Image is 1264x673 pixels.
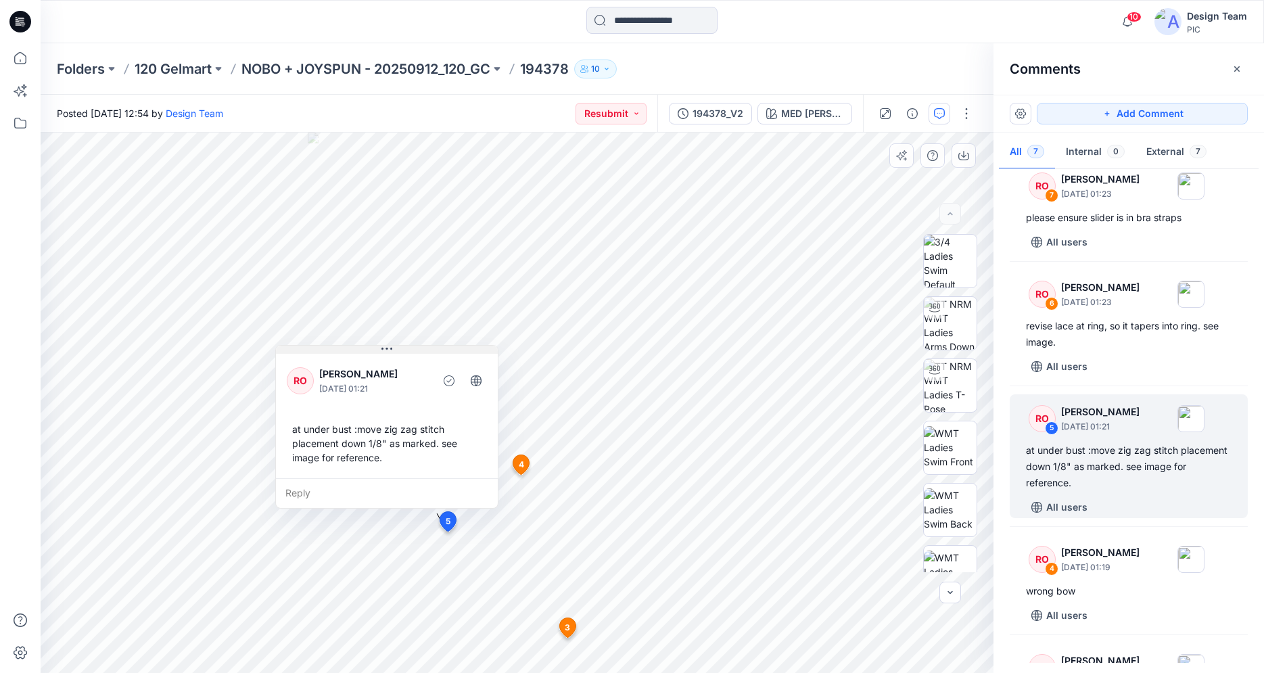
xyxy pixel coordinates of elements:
img: WMT Ladies Swim Back [924,488,977,531]
button: Details [902,103,923,124]
p: [PERSON_NAME] [319,366,429,382]
p: [DATE] 01:21 [319,382,429,396]
span: 0 [1107,145,1125,158]
span: Posted [DATE] 12:54 by [57,106,223,120]
button: Add Comment [1037,103,1248,124]
div: at under bust :move zig zag stitch placement down 1/8" as marked. see image for reference. [1026,442,1232,491]
span: 5 [446,515,450,528]
span: 3 [565,622,570,634]
span: 7 [1190,145,1207,158]
p: All users [1046,358,1087,375]
h2: Comments [1010,61,1081,77]
p: [DATE] 01:23 [1061,187,1140,201]
img: avatar [1154,8,1181,35]
p: 10 [591,62,600,76]
div: 4 [1045,562,1058,576]
div: Reply [276,478,498,508]
p: [PERSON_NAME] [1061,404,1140,420]
div: RO [1029,546,1056,573]
button: All [999,135,1055,170]
button: All users [1026,231,1093,253]
a: 120 Gelmart [135,60,212,78]
div: RO [1029,405,1056,432]
img: TT NRM WMT Ladies Arms Down [924,297,977,350]
button: All users [1026,356,1093,377]
p: [DATE] 01:21 [1061,420,1140,434]
div: MED HEATHER GRAY [781,106,843,121]
p: All users [1046,499,1087,515]
span: 7 [1027,145,1044,158]
button: 10 [574,60,617,78]
p: [DATE] 01:19 [1061,561,1140,574]
p: 194378 [520,60,569,78]
img: 3/4 Ladies Swim Default [924,235,977,287]
img: WMT Ladies Swim Front [924,426,977,469]
p: [PERSON_NAME] [1061,279,1140,296]
img: TT NRM WMT Ladies T-Pose [924,359,977,412]
a: Folders [57,60,105,78]
button: All users [1026,605,1093,626]
div: 5 [1045,421,1058,435]
p: [DATE] 01:23 [1061,296,1140,309]
span: 10 [1127,11,1142,22]
button: External [1136,135,1217,170]
div: 6 [1045,297,1058,310]
div: wrong bow [1026,583,1232,599]
img: WMT Ladies Swim Left [924,551,977,593]
div: RO [1029,281,1056,308]
button: All users [1026,496,1093,518]
span: 4 [519,459,524,471]
a: NOBO + JOYSPUN - 20250912_120_GC [241,60,490,78]
button: MED [PERSON_NAME] [757,103,852,124]
div: PIC [1187,24,1247,34]
button: 194378_V2 [669,103,752,124]
div: RO [287,367,314,394]
div: please ensure slider is in bra straps [1026,210,1232,226]
a: Design Team [166,108,223,119]
div: 194378_V2 [693,106,743,121]
p: [PERSON_NAME] [1061,544,1140,561]
div: revise lace at ring, so it tapers into ring. see image. [1026,318,1232,350]
button: Internal [1055,135,1136,170]
p: [PERSON_NAME] [1061,653,1140,669]
div: at under bust :move zig zag stitch placement down 1/8" as marked. see image for reference. [287,417,487,470]
div: Design Team [1187,8,1247,24]
p: All users [1046,234,1087,250]
p: [PERSON_NAME] [1061,171,1140,187]
div: RO [1029,172,1056,200]
p: All users [1046,607,1087,624]
div: 7 [1045,189,1058,202]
